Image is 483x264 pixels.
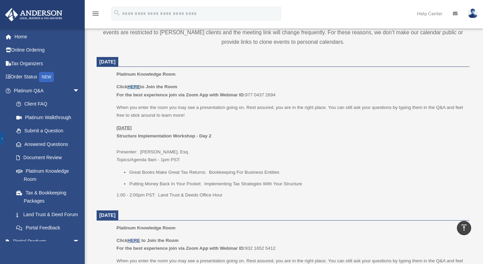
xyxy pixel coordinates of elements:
[117,191,465,199] p: 1:00 - 2:00pm PST: Land Trust & Deeds Office Hour
[92,10,100,18] i: menu
[9,221,90,235] a: Portal Feedback
[117,125,132,130] u: [DATE]
[92,12,100,18] a: menu
[73,84,86,98] span: arrow_drop_down
[3,8,64,21] img: Anderson Advisors Platinum Portal
[117,225,176,230] span: Platinum Knowledge Room
[117,238,141,243] b: Click
[117,124,465,164] p: Presenter: [PERSON_NAME], Esq. Topics/Agenda 9am - 1pm PST:
[117,83,465,99] p: 977 0437 2694
[457,221,471,235] a: vertical_align_top
[117,246,245,251] b: For the best experience join via Zoom App with Webinar ID:
[113,9,121,17] i: search
[127,84,140,89] a: HERE
[127,238,140,243] a: HERE
[99,212,116,218] span: [DATE]
[9,111,90,124] a: Platinum Walkthrough
[5,84,90,97] a: Platinum Q&Aarrow_drop_down
[9,186,90,208] a: Tax & Bookkeeping Packages
[73,234,86,248] span: arrow_drop_down
[117,72,176,77] span: Platinum Knowledge Room
[9,97,90,111] a: Client FAQ
[9,124,90,138] a: Submit a Question
[5,234,90,248] a: Digital Productsarrow_drop_down
[141,238,179,243] b: to Join the Room
[9,164,86,186] a: Platinum Knowledge Room
[5,43,90,57] a: Online Ordering
[460,224,468,232] i: vertical_align_top
[5,30,90,43] a: Home
[39,72,54,82] div: NEW
[468,8,478,18] img: User Pic
[117,237,465,252] p: 932 1652 5412
[9,208,90,221] a: Land Trust & Deed Forum
[129,180,465,188] li: Putting Money Back In Your Pocket: Implementing Tax Strategies With Your Structure
[117,84,177,89] b: Click to Join the Room
[9,151,90,165] a: Document Review
[117,133,212,138] b: Structure Implementation Workshop - Day 2
[129,168,465,176] li: Great Books Make Great Tax Returns: Bookkeeping For Business Entities
[9,137,90,151] a: Answered Questions
[117,103,465,119] p: When you enter the room you may see a presentation going on. Rest assured, you are in the right p...
[99,59,116,64] span: [DATE]
[5,70,90,84] a: Order StatusNEW
[5,57,90,70] a: Tax Organizers
[117,92,245,97] b: For the best experience join via Zoom App with Webinar ID:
